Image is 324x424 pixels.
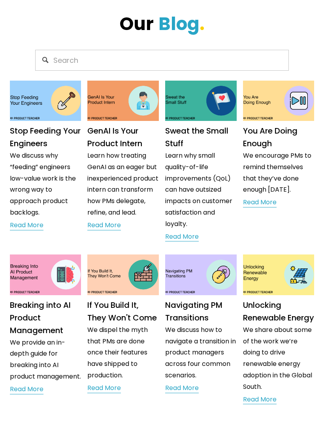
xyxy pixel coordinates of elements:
[243,197,277,209] a: Read More
[243,125,298,149] a: You Are Doing Enough
[165,300,222,323] a: Navigating PM Transitions
[87,80,159,121] img: GenAI Is Your Product Intern
[9,254,82,296] img: Breaking into AI Product Management
[87,324,159,381] p: We dispel the myth that PMs are done once their features have shipped to production.
[35,50,289,71] input: Search
[165,150,237,230] p: Learn why small quality-of-life improvements (QoL) can have outsized impacts on customer satisfac...
[10,125,81,149] a: Stop Feeding Your Engineers
[87,150,159,219] p: Learn how treating GenAI as an eager but inexperienced product intern can transform how PMs deleg...
[120,11,154,36] strong: Our
[165,254,237,296] img: Navigating PM Transitions
[87,300,157,323] a: If You Build It, They Won't Come
[87,383,121,394] a: Read More
[165,80,237,121] img: Sweat the Small Stuff
[10,384,43,396] a: Read More
[165,383,199,394] a: Read More
[243,394,277,406] a: Read More
[10,220,43,232] a: Read More
[87,254,159,296] img: If You Build It, They Won't Come
[10,337,81,383] p: We provide an in-depth guide for breaking into AI product management.
[10,300,71,336] a: Breaking into AI Product Management
[158,11,200,36] strong: Blog
[200,11,205,36] strong: .
[165,231,199,243] a: Read More
[243,300,314,323] a: Unlocking Renewable Energy
[87,125,142,149] a: GenAI Is Your Product Intern
[165,324,237,381] p: We discuss how to navigate a transition in product managers across four common scenarios.
[243,150,315,196] p: We encourage PMs to remind themselves that they’ve done enough [DATE].
[87,220,121,232] a: Read More
[10,150,81,219] p: We discuss why “feeding” engineers low-value work is the wrong way to approach product backlogs.
[243,324,315,393] p: We share about some of the work we’re doing to drive renewable energy adoption in the Global South.
[165,125,228,149] a: Sweat the Small Stuff
[9,80,82,121] img: Stop Feeding Your Engineers
[243,80,315,121] img: You Are Doing Enough
[243,254,315,296] img: Unlocking Renewable Energy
